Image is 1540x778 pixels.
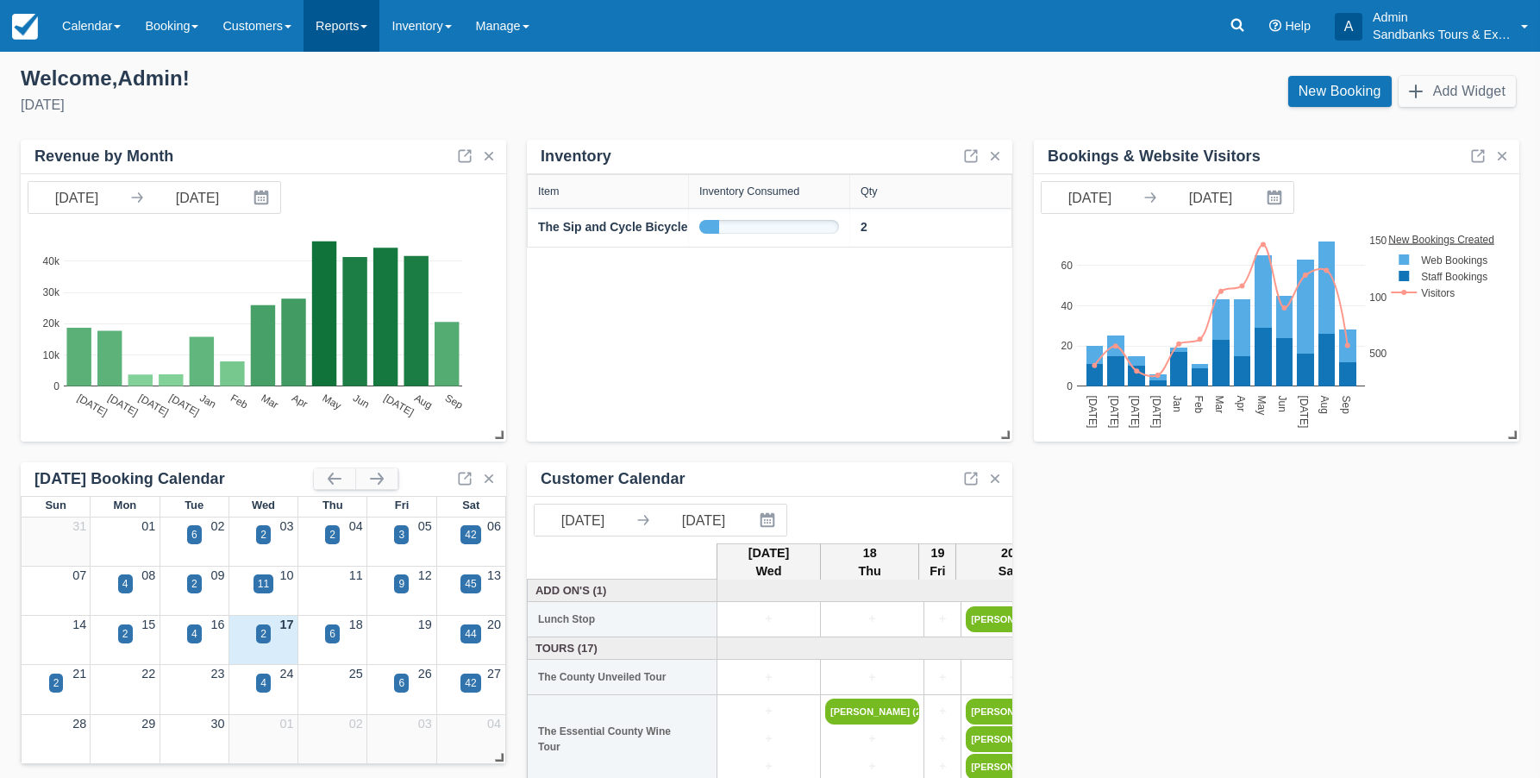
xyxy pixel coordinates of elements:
a: Add On's (1) [532,582,713,599]
div: [DATE] Booking Calendar [34,469,314,489]
a: + [929,668,956,687]
input: Start Date [1042,182,1138,213]
span: Help [1285,19,1311,33]
a: + [966,668,1060,687]
div: 2 [191,576,197,592]
a: The Sip and Cycle Bicycle Tour [538,218,717,236]
a: [PERSON_NAME] (2) [966,699,1060,725]
span: Sun [45,499,66,511]
a: 2 [861,218,867,236]
input: End Date [1162,182,1259,213]
strong: 2 [861,220,867,234]
th: The County Unveiled Tour [528,660,717,695]
a: 26 [418,667,432,681]
a: 14 [72,618,86,631]
div: 45 [465,576,476,592]
a: 20 [487,618,501,631]
a: 01 [280,717,294,731]
div: 4 [191,626,197,642]
text: New Bookings Created [1389,233,1495,245]
div: 3 [398,527,404,543]
div: 2 [329,527,335,543]
a: 04 [487,717,501,731]
a: 16 [210,618,224,631]
input: End Date [149,182,246,213]
div: Qty [861,185,878,198]
span: Fri [395,499,410,511]
div: Welcome , Admin ! [21,66,756,91]
span: Sat [462,499,479,511]
a: 02 [210,519,224,533]
a: 09 [210,568,224,582]
div: A [1335,13,1362,41]
span: Thu [322,499,343,511]
a: 15 [141,618,155,631]
a: 22 [141,667,155,681]
a: [PERSON_NAME] (4) [966,726,1060,752]
p: Admin [1373,9,1511,26]
div: 2 [53,675,59,691]
div: 9 [398,576,404,592]
span: Wed [252,499,275,511]
div: 4 [260,675,266,691]
a: [PERSON_NAME] [966,606,1060,632]
a: 04 [349,519,363,533]
a: 27 [487,667,501,681]
a: + [722,702,816,721]
a: + [929,702,956,721]
a: Tours (17) [532,640,713,656]
a: 08 [141,568,155,582]
div: Customer Calendar [541,469,685,489]
th: 19 Fri [919,543,956,581]
a: 29 [141,717,155,731]
th: 18 Thu [821,543,919,581]
a: + [825,757,919,776]
a: 01 [141,519,155,533]
a: + [722,757,816,776]
a: 28 [72,717,86,731]
span: Mon [114,499,137,511]
a: 18 [349,618,363,631]
a: 21 [72,667,86,681]
div: 44 [465,626,476,642]
th: 20 Sat [956,543,1060,581]
div: Inventory Consumed [699,185,799,198]
a: + [929,730,956,749]
div: 42 [465,675,476,691]
a: 10 [280,568,294,582]
input: End Date [655,505,752,536]
div: 6 [191,527,197,543]
div: Inventory [541,147,611,166]
th: Lunch Stop [528,602,717,637]
div: 2 [122,626,128,642]
a: + [722,730,816,749]
a: + [722,668,816,687]
a: 31 [72,519,86,533]
span: Tue [185,499,203,511]
div: 2 [260,626,266,642]
img: checkfront-main-nav-mini-logo.png [12,14,38,40]
a: 30 [210,717,224,731]
a: 25 [349,667,363,681]
a: 03 [280,519,294,533]
a: + [929,757,956,776]
a: 13 [487,568,501,582]
div: 2 [260,527,266,543]
a: 07 [72,568,86,582]
button: Add Widget [1399,76,1516,107]
a: + [722,610,816,629]
a: 23 [210,667,224,681]
a: 12 [418,568,432,582]
div: Item [538,185,560,198]
a: 06 [487,519,501,533]
button: Interact with the calendar and add the check-in date for your trip. [752,505,786,536]
a: 19 [418,618,432,631]
a: New Booking [1288,76,1392,107]
a: 11 [349,568,363,582]
div: Bookings & Website Visitors [1048,147,1261,166]
a: 24 [280,667,294,681]
div: 6 [329,626,335,642]
th: [DATE] Wed [717,543,821,581]
div: 42 [465,527,476,543]
strong: The Sip and Cycle Bicycle Tour [538,220,717,234]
